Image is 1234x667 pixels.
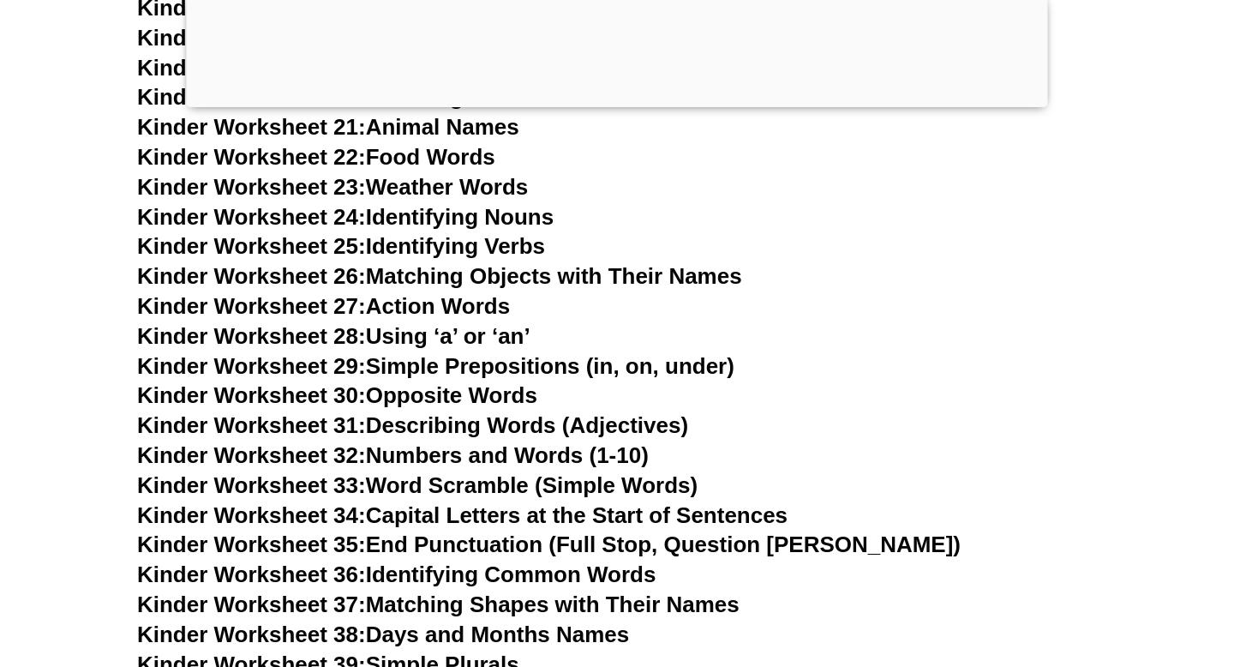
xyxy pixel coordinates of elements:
[137,412,366,438] span: Kinder Worksheet 31:
[137,233,366,259] span: Kinder Worksheet 25:
[137,353,734,379] a: Kinder Worksheet 29:Simple Prepositions (in, on, under)
[137,442,366,468] span: Kinder Worksheet 32:
[137,382,366,408] span: Kinder Worksheet 30:
[137,114,519,140] a: Kinder Worksheet 21:Animal Names
[137,592,366,617] span: Kinder Worksheet 37:
[137,84,366,110] span: Kinder Worksheet 20:
[137,323,366,349] span: Kinder Worksheet 28:
[137,502,788,528] a: Kinder Worksheet 34:Capital Letters at the Start of Sentences
[137,204,554,230] a: Kinder Worksheet 24:Identifying Nouns
[137,55,366,81] span: Kinder Worksheet 19:
[137,532,366,557] span: Kinder Worksheet 35:
[137,263,366,289] span: Kinder Worksheet 26:
[137,263,742,289] a: Kinder Worksheet 26:Matching Objects with Their Names
[137,55,638,81] a: Kinder Worksheet 19:Writing Simple Sentences
[137,174,366,200] span: Kinder Worksheet 23:
[137,174,528,200] a: Kinder Worksheet 23:Weather Words
[940,473,1234,667] iframe: Chat Widget
[137,204,366,230] span: Kinder Worksheet 24:
[137,502,366,528] span: Kinder Worksheet 34:
[137,442,649,468] a: Kinder Worksheet 32:Numbers and Words (1-10)
[137,622,629,647] a: Kinder Worksheet 38:Days and Months Names
[137,144,495,170] a: Kinder Worksheet 22:Food Words
[137,233,545,259] a: Kinder Worksheet 25:Identifying Verbs
[137,114,366,140] span: Kinder Worksheet 21:
[137,25,366,51] span: Kinder Worksheet 18:
[137,293,510,319] a: Kinder Worksheet 27:Action Words
[137,472,366,498] span: Kinder Worksheet 33:
[137,144,366,170] span: Kinder Worksheet 22:
[137,25,694,51] a: Kinder Worksheet 18:Identifying Simple Sight Words
[137,323,530,349] a: Kinder Worksheet 28:Using ‘a’ or ‘an’
[137,592,740,617] a: Kinder Worksheet 37:Matching Shapes with Their Names
[137,562,366,587] span: Kinder Worksheet 36:
[137,353,366,379] span: Kinder Worksheet 29:
[137,84,660,110] a: Kinder Worksheet 20:Matching Words to Pictures
[137,562,656,587] a: Kinder Worksheet 36:Identifying Common Words
[137,412,688,438] a: Kinder Worksheet 31:Describing Words (Adjectives)
[137,293,366,319] span: Kinder Worksheet 27:
[137,532,961,557] a: Kinder Worksheet 35:End Punctuation (Full Stop, Question [PERSON_NAME])
[137,622,366,647] span: Kinder Worksheet 38:
[137,472,698,498] a: Kinder Worksheet 33:Word Scramble (Simple Words)
[137,382,537,408] a: Kinder Worksheet 30:Opposite Words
